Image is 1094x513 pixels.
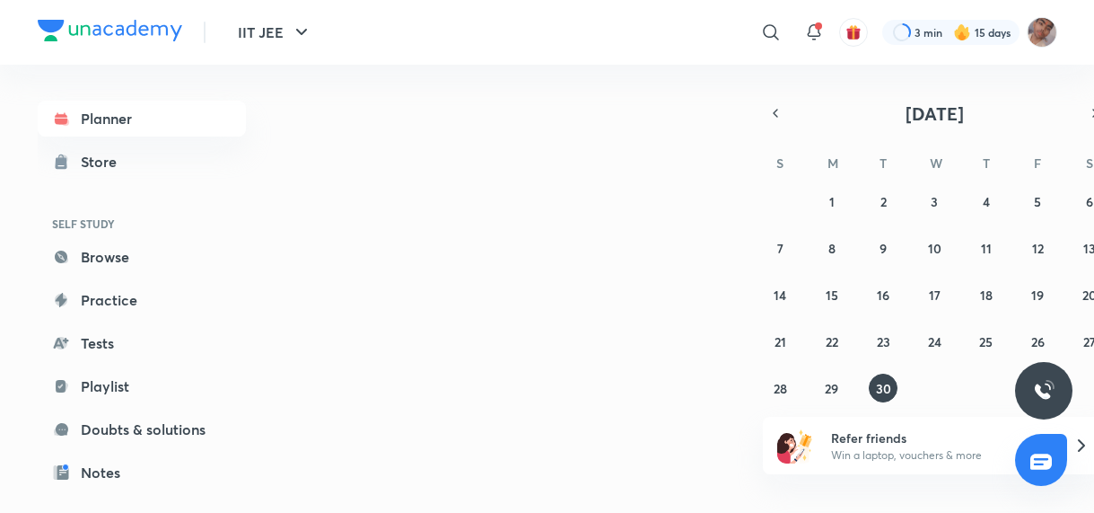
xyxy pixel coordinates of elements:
p: Win a laptop, vouchers & more [831,447,1052,464]
img: Company Logo [38,20,182,41]
abbr: September 7, 2025 [777,240,783,257]
a: Company Logo [38,20,182,46]
button: September 29, 2025 [818,374,846,402]
a: Practice [38,282,246,318]
a: Browse [38,239,246,275]
abbr: September 3, 2025 [931,193,938,210]
span: [DATE] [906,102,964,126]
button: September 3, 2025 [920,187,949,216]
img: Rahul 2026 [1027,17,1057,48]
a: Doubts & solutions [38,411,246,447]
abbr: September 14, 2025 [774,287,786,304]
a: Tests [38,325,246,361]
abbr: September 19, 2025 [1031,287,1044,304]
abbr: September 30, 2025 [876,380,891,397]
button: September 14, 2025 [766,280,794,309]
button: September 9, 2025 [869,234,897,262]
abbr: September 4, 2025 [983,193,990,210]
abbr: September 9, 2025 [880,240,887,257]
button: September 15, 2025 [818,280,846,309]
img: streak [953,23,971,41]
abbr: Saturday [1086,155,1093,172]
abbr: Monday [827,155,838,172]
abbr: September 5, 2025 [1034,193,1041,210]
button: September 21, 2025 [766,327,794,356]
button: September 24, 2025 [920,327,949,356]
button: September 1, 2025 [818,187,846,216]
button: avatar [839,18,868,47]
button: September 17, 2025 [920,280,949,309]
abbr: September 8, 2025 [828,240,836,257]
abbr: September 25, 2025 [979,333,993,350]
img: referral [777,428,813,464]
abbr: September 18, 2025 [980,287,993,304]
abbr: Tuesday [880,155,887,172]
div: Store [81,151,127,172]
button: September 30, 2025 [869,374,897,402]
abbr: September 26, 2025 [1031,333,1045,350]
button: September 7, 2025 [766,234,794,262]
button: September 10, 2025 [920,234,949,262]
abbr: September 24, 2025 [928,333,941,350]
button: September 25, 2025 [972,327,1001,356]
abbr: Wednesday [930,155,942,172]
img: avatar [845,24,862,40]
button: September 19, 2025 [1023,280,1052,309]
abbr: Thursday [983,155,990,172]
abbr: September 17, 2025 [929,287,941,304]
abbr: September 29, 2025 [825,380,838,397]
button: September 18, 2025 [972,280,1001,309]
img: ttu [1033,380,1055,402]
abbr: September 21, 2025 [775,333,786,350]
abbr: September 15, 2025 [826,287,838,304]
button: September 11, 2025 [972,234,1001,262]
h6: Refer friends [831,429,1052,447]
abbr: September 2, 2025 [880,193,887,210]
abbr: September 22, 2025 [826,333,838,350]
abbr: Sunday [776,155,783,172]
a: Playlist [38,368,246,404]
a: Planner [38,101,246,137]
button: September 5, 2025 [1023,187,1052,216]
button: September 26, 2025 [1023,327,1052,356]
abbr: September 10, 2025 [928,240,941,257]
abbr: September 6, 2025 [1086,193,1093,210]
abbr: Friday [1034,155,1041,172]
h6: SELF STUDY [38,208,246,239]
a: Store [38,144,246,180]
abbr: September 11, 2025 [981,240,992,257]
abbr: September 12, 2025 [1032,240,1044,257]
abbr: September 28, 2025 [774,380,787,397]
button: IIT JEE [227,14,323,50]
button: September 16, 2025 [869,280,897,309]
abbr: September 16, 2025 [877,287,889,304]
button: September 2, 2025 [869,187,897,216]
button: September 4, 2025 [972,187,1001,216]
button: [DATE] [788,101,1082,126]
button: September 8, 2025 [818,234,846,262]
button: September 23, 2025 [869,327,897,356]
a: Notes [38,455,246,491]
button: September 12, 2025 [1023,234,1052,262]
abbr: September 1, 2025 [829,193,835,210]
abbr: September 23, 2025 [877,333,890,350]
button: September 22, 2025 [818,327,846,356]
button: September 28, 2025 [766,374,794,402]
